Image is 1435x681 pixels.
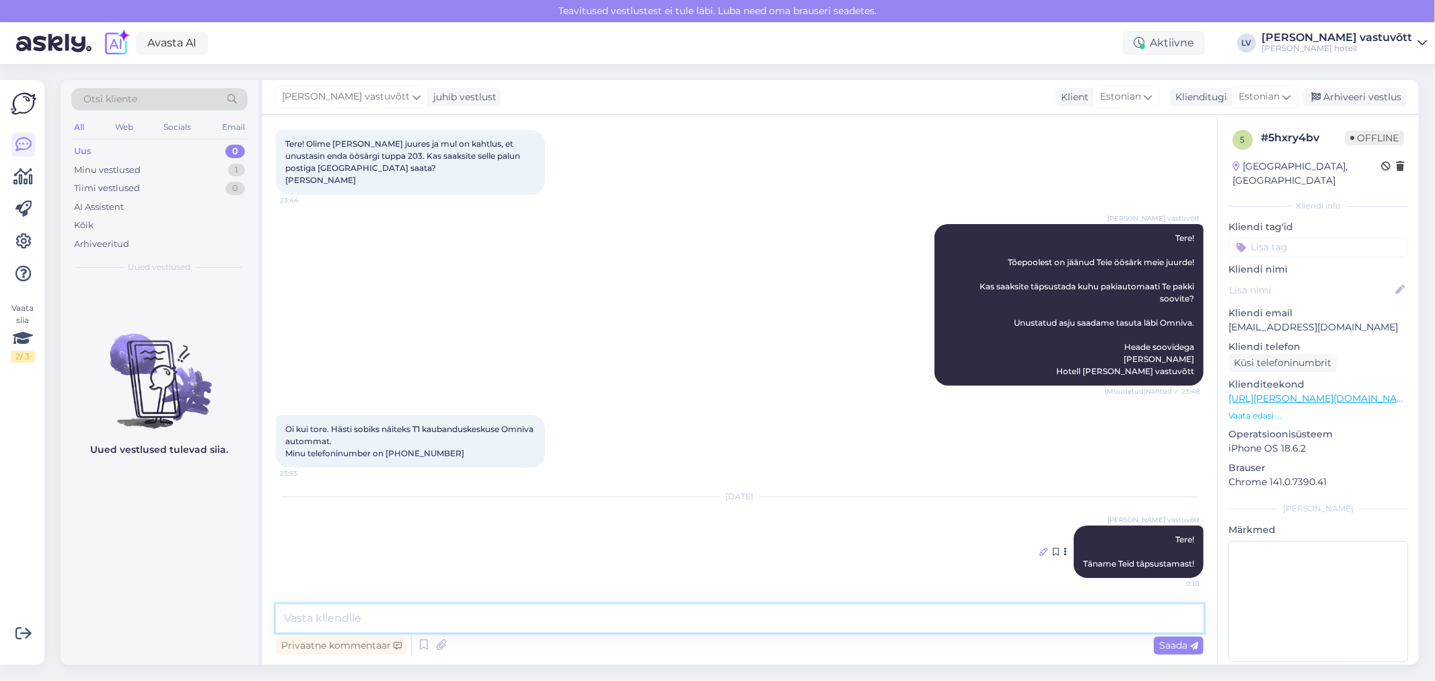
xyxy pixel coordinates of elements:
span: Otsi kliente [83,92,137,106]
div: 0 [225,182,245,195]
div: Kliendi info [1228,200,1408,212]
div: LV [1237,34,1256,52]
p: Brauser [1228,461,1408,475]
p: Kliendi nimi [1228,262,1408,277]
p: iPhone OS 18.6.2 [1228,441,1408,456]
span: [PERSON_NAME] vastuvõtt [282,89,410,104]
div: Klienditugi [1170,90,1227,104]
a: [PERSON_NAME] vastuvõtt[PERSON_NAME] hotell [1261,32,1427,54]
span: Estonian [1100,89,1141,104]
div: Privaatne kommentaar [276,637,407,655]
span: 23:53 [280,468,330,478]
img: No chats [61,310,258,431]
input: Lisa tag [1228,237,1408,257]
div: # 5hxry4bv [1261,130,1345,146]
div: [DATE] [276,491,1204,503]
img: explore-ai [102,29,131,57]
p: Klienditeekond [1228,378,1408,392]
p: Chrome 141.0.7390.41 [1228,475,1408,489]
p: Märkmed [1228,523,1408,537]
div: [PERSON_NAME] vastuvõtt [1261,32,1412,43]
span: [PERSON_NAME] vastuvõtt [1107,515,1200,525]
div: AI Assistent [74,201,124,214]
div: 2 / 3 [11,351,35,363]
div: Web [112,118,136,136]
div: juhib vestlust [428,90,496,104]
div: 0 [225,145,245,158]
span: [PERSON_NAME] vastuvõtt [1107,213,1200,223]
a: Avasta AI [136,32,208,55]
div: Uus [74,145,91,158]
p: Operatsioonisüsteem [1228,427,1408,441]
div: Aktiivne [1123,31,1205,55]
span: Estonian [1239,89,1280,104]
div: Tiimi vestlused [74,182,140,195]
div: All [71,118,87,136]
div: Vaata siia [11,302,35,363]
div: Email [219,118,248,136]
span: 23:44 [280,195,330,205]
span: 5 [1241,135,1245,145]
div: Küsi telefoninumbrit [1228,354,1337,372]
div: Minu vestlused [74,164,141,177]
span: Offline [1345,131,1404,145]
div: Arhiveeri vestlus [1303,88,1407,106]
span: 0:10 [1149,579,1200,589]
input: Lisa nimi [1229,283,1393,297]
div: Kõik [74,219,94,232]
span: (Muudetud) Nähtud ✓ 23:48 [1105,386,1200,396]
span: Uued vestlused [128,261,191,273]
p: Uued vestlused tulevad siia. [91,443,229,457]
span: Tere! Olime [PERSON_NAME] juures ja mul on kahtlus, et unustasin enda öösärgi tuppa 203. Kas saak... [285,139,522,185]
div: [PERSON_NAME] hotell [1261,43,1412,54]
div: Klient [1056,90,1089,104]
div: [GEOGRAPHIC_DATA], [GEOGRAPHIC_DATA] [1232,159,1381,188]
p: Kliendi telefon [1228,340,1408,354]
div: [PERSON_NAME] [1228,503,1408,515]
span: Oi kui tore. Hästi sobiks näiteks T1 kaubanduskeskuse Omniva autommat. Minu telefoninumber on [PH... [285,424,536,458]
a: [URL][PERSON_NAME][DOMAIN_NAME] [1228,392,1414,404]
p: Vaata edasi ... [1228,410,1408,422]
span: Saada [1159,639,1198,651]
p: [EMAIL_ADDRESS][DOMAIN_NAME] [1228,320,1408,334]
p: Kliendi tag'id [1228,220,1408,234]
p: Kliendi email [1228,306,1408,320]
div: Socials [161,118,194,136]
div: 1 [228,164,245,177]
div: Arhiveeritud [74,238,129,251]
img: Askly Logo [11,91,36,116]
